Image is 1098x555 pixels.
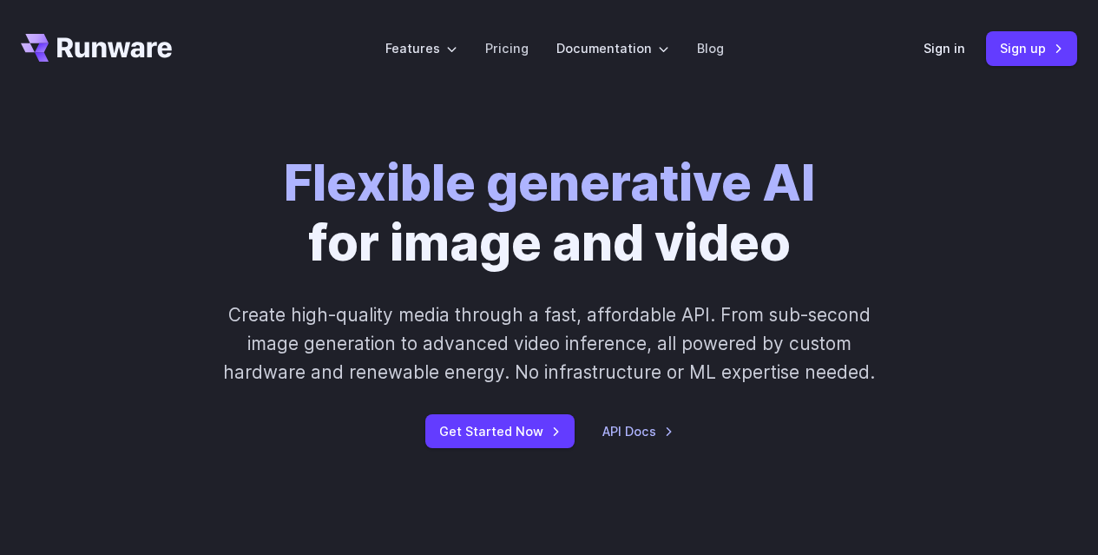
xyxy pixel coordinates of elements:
[21,34,172,62] a: Go to /
[924,38,965,58] a: Sign in
[211,301,887,387] p: Create high-quality media through a fast, affordable API. From sub-second image generation to adv...
[697,38,724,58] a: Blog
[284,153,815,273] h1: for image and video
[385,38,457,58] label: Features
[485,38,529,58] a: Pricing
[425,414,575,448] a: Get Started Now
[556,38,669,58] label: Documentation
[986,31,1077,65] a: Sign up
[602,421,674,441] a: API Docs
[284,152,815,213] strong: Flexible generative AI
